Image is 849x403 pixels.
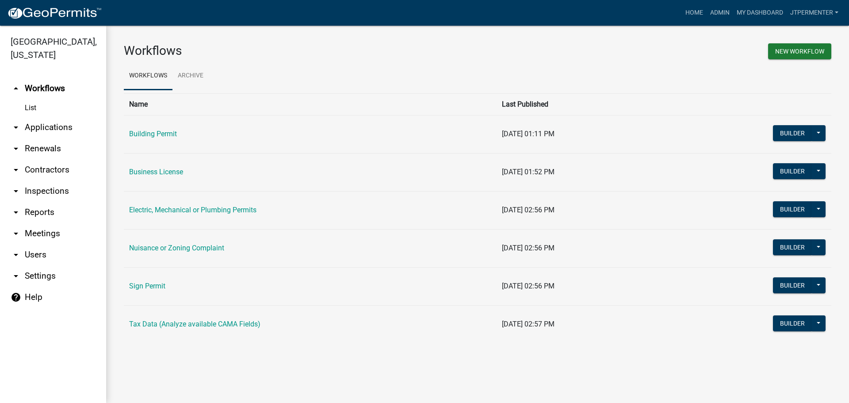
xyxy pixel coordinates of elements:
[11,292,21,303] i: help
[11,271,21,281] i: arrow_drop_down
[502,320,555,328] span: [DATE] 02:57 PM
[129,282,165,290] a: Sign Permit
[124,93,497,115] th: Name
[11,228,21,239] i: arrow_drop_down
[733,4,787,21] a: My Dashboard
[773,277,812,293] button: Builder
[773,163,812,179] button: Builder
[129,130,177,138] a: Building Permit
[773,239,812,255] button: Builder
[773,201,812,217] button: Builder
[172,62,209,90] a: Archive
[502,282,555,290] span: [DATE] 02:56 PM
[11,83,21,94] i: arrow_drop_up
[129,206,256,214] a: Electric, Mechanical or Plumbing Permits
[11,143,21,154] i: arrow_drop_down
[502,244,555,252] span: [DATE] 02:56 PM
[129,168,183,176] a: Business License
[11,186,21,196] i: arrow_drop_down
[773,125,812,141] button: Builder
[787,4,842,21] a: jtpermenter
[682,4,707,21] a: Home
[129,320,260,328] a: Tax Data (Analyze available CAMA Fields)
[124,62,172,90] a: Workflows
[707,4,733,21] a: Admin
[11,122,21,133] i: arrow_drop_down
[497,93,663,115] th: Last Published
[11,165,21,175] i: arrow_drop_down
[124,43,471,58] h3: Workflows
[502,206,555,214] span: [DATE] 02:56 PM
[11,207,21,218] i: arrow_drop_down
[768,43,831,59] button: New Workflow
[502,168,555,176] span: [DATE] 01:52 PM
[502,130,555,138] span: [DATE] 01:11 PM
[773,315,812,331] button: Builder
[129,244,224,252] a: Nuisance or Zoning Complaint
[11,249,21,260] i: arrow_drop_down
